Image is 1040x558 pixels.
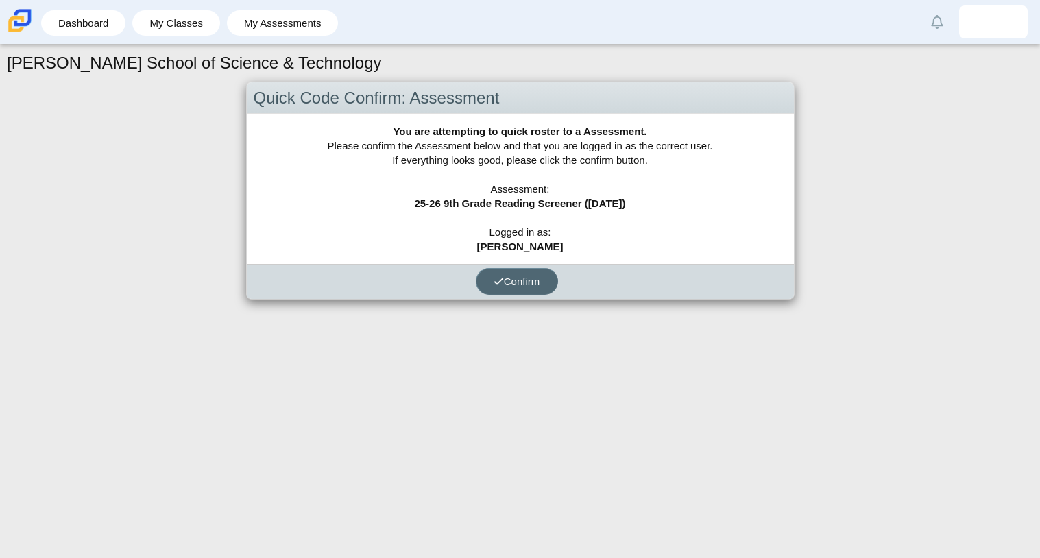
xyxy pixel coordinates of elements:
div: Please confirm the Assessment below and that you are logged in as the correct user. If everything... [247,114,794,264]
button: Confirm [476,268,558,295]
a: julio.medina.tc7Nxk [959,5,1028,38]
span: Confirm [494,276,540,287]
a: My Classes [139,10,213,36]
b: 25-26 9th Grade Reading Screener ([DATE]) [414,197,625,209]
b: You are attempting to quick roster to a Assessment. [393,125,646,137]
a: Dashboard [48,10,119,36]
h1: [PERSON_NAME] School of Science & Technology [7,51,382,75]
a: My Assessments [234,10,332,36]
a: Alerts [922,7,952,37]
img: Carmen School of Science & Technology [5,6,34,35]
img: julio.medina.tc7Nxk [982,11,1004,33]
div: Quick Code Confirm: Assessment [247,82,794,114]
a: Carmen School of Science & Technology [5,25,34,37]
b: [PERSON_NAME] [477,241,564,252]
